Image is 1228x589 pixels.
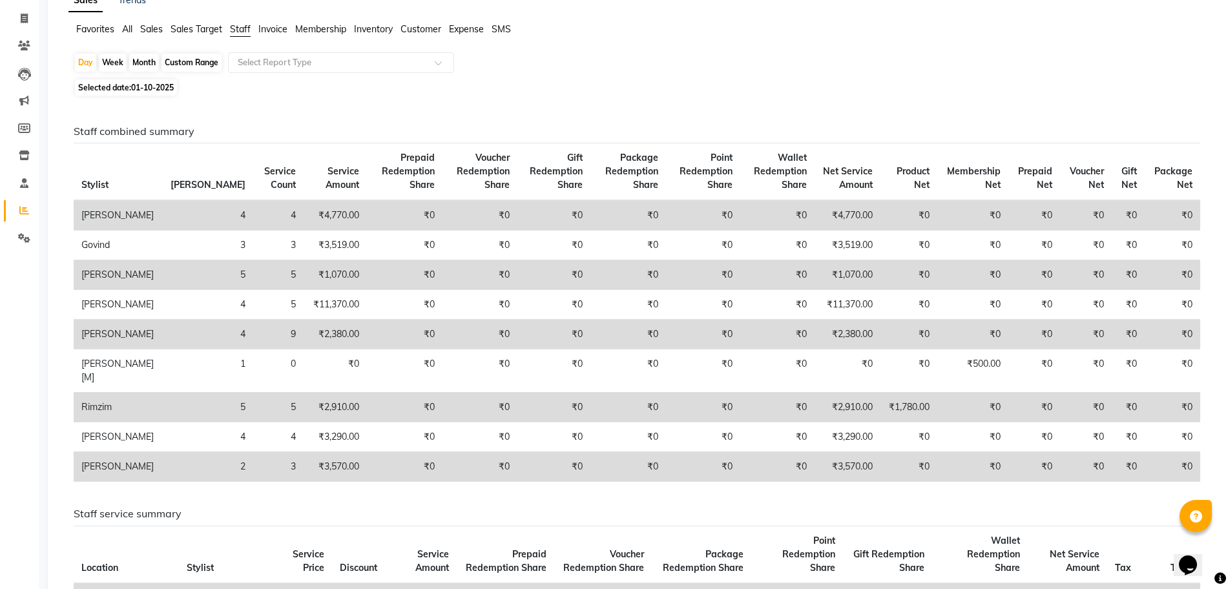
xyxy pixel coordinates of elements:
[304,349,368,393] td: ₹0
[99,54,127,72] div: Week
[666,349,740,393] td: ₹0
[1060,200,1112,231] td: ₹0
[1008,422,1060,452] td: ₹0
[442,452,517,482] td: ₹0
[1060,452,1112,482] td: ₹0
[76,23,114,35] span: Favorites
[367,452,442,482] td: ₹0
[466,548,546,573] span: Prepaid Redemption Share
[442,200,517,231] td: ₹0
[163,452,253,482] td: 2
[1060,260,1112,290] td: ₹0
[590,422,666,452] td: ₹0
[163,349,253,393] td: 1
[449,23,484,35] span: Expense
[1174,537,1215,576] iframe: chat widget
[1008,260,1060,290] td: ₹0
[517,349,590,393] td: ₹0
[492,23,511,35] span: SMS
[1060,290,1112,320] td: ₹0
[740,393,815,422] td: ₹0
[442,349,517,393] td: ₹0
[880,260,938,290] td: ₹0
[1112,452,1145,482] td: ₹0
[740,349,815,393] td: ₹0
[304,200,368,231] td: ₹4,770.00
[1145,320,1200,349] td: ₹0
[1060,349,1112,393] td: ₹0
[880,452,938,482] td: ₹0
[415,548,449,573] span: Service Amount
[75,79,177,96] span: Selected date:
[304,422,368,452] td: ₹3,290.00
[401,23,441,35] span: Customer
[253,320,303,349] td: 9
[187,562,214,573] span: Stylist
[880,349,938,393] td: ₹0
[1145,349,1200,393] td: ₹0
[382,152,435,191] span: Prepaid Redemption Share
[517,231,590,260] td: ₹0
[161,54,222,72] div: Custom Range
[517,422,590,452] td: ₹0
[666,200,740,231] td: ₹0
[122,23,132,35] span: All
[1008,290,1060,320] td: ₹0
[1112,320,1145,349] td: ₹0
[442,422,517,452] td: ₹0
[253,349,303,393] td: 0
[530,152,583,191] span: Gift Redemption Share
[74,260,163,290] td: [PERSON_NAME]
[1008,393,1060,422] td: ₹0
[163,290,253,320] td: 4
[937,452,1008,482] td: ₹0
[937,422,1008,452] td: ₹0
[1060,231,1112,260] td: ₹0
[1070,165,1104,191] span: Voucher Net
[442,320,517,349] td: ₹0
[75,54,96,72] div: Day
[517,452,590,482] td: ₹0
[666,393,740,422] td: ₹0
[666,320,740,349] td: ₹0
[590,393,666,422] td: ₹0
[590,320,666,349] td: ₹0
[590,200,666,231] td: ₹0
[740,422,815,452] td: ₹0
[937,200,1008,231] td: ₹0
[293,548,324,573] span: Service Price
[897,165,930,191] span: Product Net
[1112,231,1145,260] td: ₹0
[367,290,442,320] td: ₹0
[253,452,303,482] td: 3
[74,231,163,260] td: Govind
[740,452,815,482] td: ₹0
[590,452,666,482] td: ₹0
[815,290,880,320] td: ₹11,370.00
[1008,349,1060,393] td: ₹0
[253,231,303,260] td: 3
[782,535,835,573] span: Point Redemption Share
[163,200,253,231] td: 4
[1008,452,1060,482] td: ₹0
[947,165,1001,191] span: Membership Net
[937,393,1008,422] td: ₹0
[880,422,938,452] td: ₹0
[815,200,880,231] td: ₹4,770.00
[666,290,740,320] td: ₹0
[740,231,815,260] td: ₹0
[1145,260,1200,290] td: ₹0
[253,393,303,422] td: 5
[937,260,1008,290] td: ₹0
[666,231,740,260] td: ₹0
[815,452,880,482] td: ₹3,570.00
[304,320,368,349] td: ₹2,380.00
[740,260,815,290] td: ₹0
[442,393,517,422] td: ₹0
[129,54,159,72] div: Month
[815,231,880,260] td: ₹3,519.00
[937,320,1008,349] td: ₹0
[1171,562,1192,573] span: Total
[163,393,253,422] td: 5
[367,260,442,290] td: ₹0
